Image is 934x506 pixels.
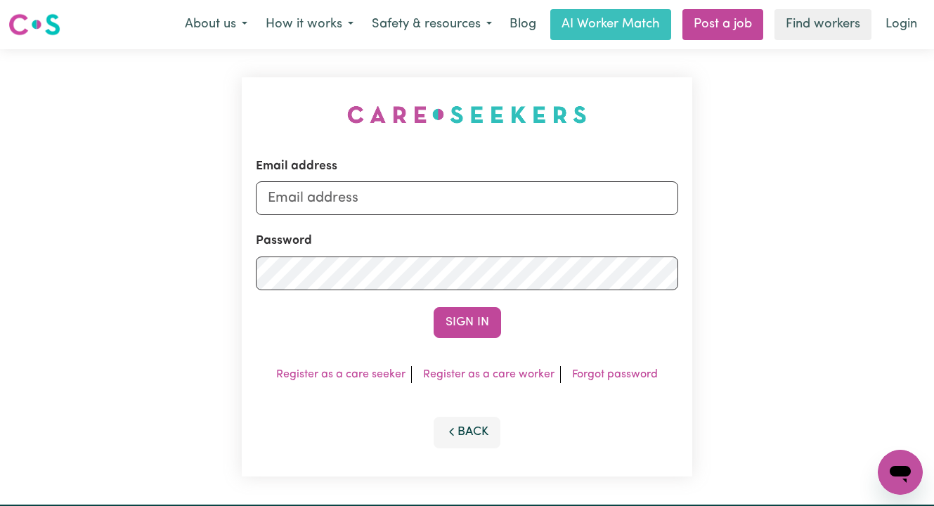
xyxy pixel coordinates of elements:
a: AI Worker Match [550,9,671,40]
a: Login [877,9,926,40]
button: Back [434,417,501,448]
iframe: Button to launch messaging window [878,450,923,495]
a: Post a job [682,9,763,40]
a: Register as a care worker [423,369,554,380]
button: About us [176,10,257,39]
a: Blog [501,9,545,40]
img: Careseekers logo [8,12,60,37]
a: Careseekers logo [8,8,60,41]
button: Safety & resources [363,10,501,39]
button: How it works [257,10,363,39]
label: Email address [256,157,337,176]
a: Find workers [774,9,871,40]
a: Register as a care seeker [276,369,406,380]
a: Forgot password [572,369,658,380]
input: Email address [256,181,678,215]
button: Sign In [434,307,501,338]
label: Password [256,232,312,250]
